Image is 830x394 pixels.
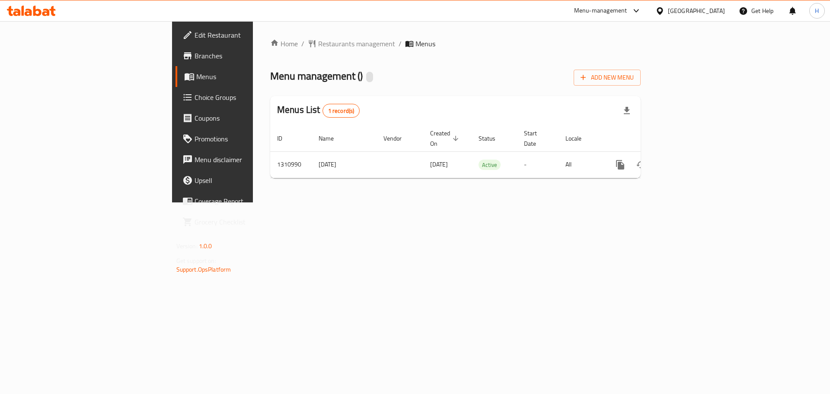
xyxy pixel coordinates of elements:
[322,104,360,118] div: Total records count
[176,264,231,275] a: Support.OpsPlatform
[399,38,402,49] li: /
[323,107,360,115] span: 1 record(s)
[574,6,627,16] div: Menu-management
[610,154,631,175] button: more
[430,159,448,170] span: [DATE]
[176,108,311,128] a: Coupons
[616,100,637,121] div: Export file
[277,133,294,144] span: ID
[176,128,311,149] a: Promotions
[312,151,377,178] td: [DATE]
[176,170,311,191] a: Upsell
[479,133,507,144] span: Status
[668,6,725,16] div: [GEOGRAPHIC_DATA]
[199,240,212,252] span: 1.0.0
[277,103,360,118] h2: Menus List
[195,113,304,123] span: Coupons
[195,30,304,40] span: Edit Restaurant
[479,160,501,170] span: Active
[195,217,304,227] span: Grocery Checklist
[195,154,304,165] span: Menu disclaimer
[176,191,311,211] a: Coverage Report
[195,51,304,61] span: Branches
[195,175,304,186] span: Upsell
[176,211,311,232] a: Grocery Checklist
[631,154,651,175] button: Change Status
[270,66,363,86] span: Menu management ( )
[524,128,548,149] span: Start Date
[270,38,641,49] nav: breadcrumb
[195,92,304,103] span: Choice Groups
[319,133,345,144] span: Name
[176,240,198,252] span: Version:
[603,125,700,152] th: Actions
[176,149,311,170] a: Menu disclaimer
[415,38,435,49] span: Menus
[581,72,634,83] span: Add New Menu
[383,133,413,144] span: Vendor
[176,87,311,108] a: Choice Groups
[565,133,593,144] span: Locale
[574,70,641,86] button: Add New Menu
[430,128,461,149] span: Created On
[318,38,395,49] span: Restaurants management
[195,196,304,206] span: Coverage Report
[176,66,311,87] a: Menus
[270,125,700,178] table: enhanced table
[517,151,559,178] td: -
[559,151,603,178] td: All
[196,71,304,82] span: Menus
[176,45,311,66] a: Branches
[195,134,304,144] span: Promotions
[176,25,311,45] a: Edit Restaurant
[308,38,395,49] a: Restaurants management
[815,6,819,16] span: H
[176,255,216,266] span: Get support on:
